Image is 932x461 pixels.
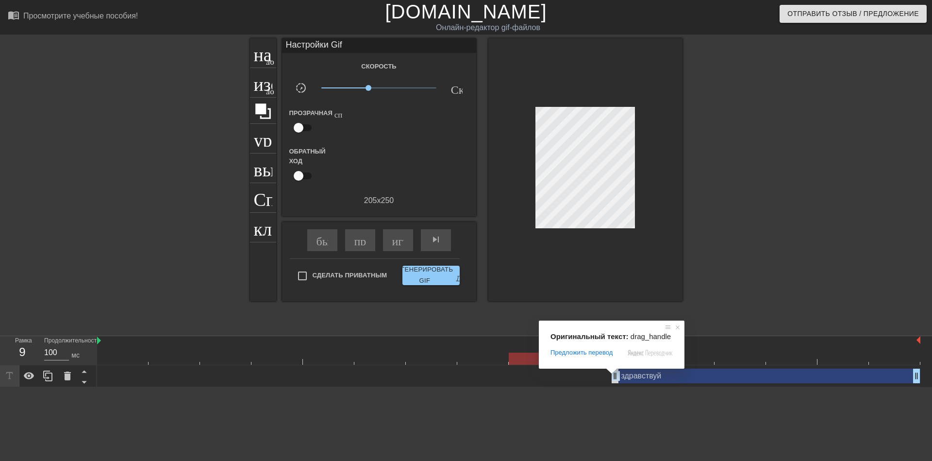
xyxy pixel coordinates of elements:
[23,12,138,20] ya-tr-span: Просмотрите учебные пособия!
[436,23,540,32] ya-tr-span: Онлайн-редактор gif-файлов
[916,336,920,344] img: bound-end.png
[71,351,80,359] ya-tr-span: мс
[8,9,79,21] ya-tr-span: menu_book_бук меню
[15,343,30,361] div: 9
[295,82,307,94] ya-tr-span: slow_motion_video
[254,128,312,147] ya-tr-span: урожай
[430,234,569,245] ya-tr-span: skip_next - пропустить следующий
[377,196,381,205] ya-tr-span: x
[354,234,441,245] ya-tr-span: пропускать ранее
[780,5,927,23] button: Отправить Отзыв / Предложение
[313,272,387,279] ya-tr-span: Сделать Приватным
[550,332,629,341] span: Оригинальный текст:
[392,234,460,245] ya-tr-span: играй_арроу
[254,188,319,206] ya-tr-span: Справка
[385,1,547,22] a: [DOMAIN_NAME]
[254,158,527,176] ya-tr-span: выбор_размера_фото_большой
[550,348,613,357] span: Предложить перевод
[451,82,497,94] ya-tr-span: Скорость
[8,9,138,24] a: Просмотрите учебные пособия!
[381,196,394,205] ya-tr-span: 250
[266,86,322,94] ya-tr-span: добавить_круг
[289,148,326,165] ya-tr-span: Обратный ход
[631,332,671,341] span: drag_handle
[15,337,32,344] ya-tr-span: Рамка
[912,371,921,381] span: drag_handle - ручка перетаскивания
[316,234,403,245] ya-tr-span: быстрый поворот
[361,63,396,70] ya-tr-span: Скорость
[254,72,355,91] ya-tr-span: изображение
[456,270,537,281] ya-tr-span: двойная стрелка
[396,264,453,287] ya-tr-span: Сгенерировать GIF
[787,8,919,20] ya-tr-span: Отправить Отзыв / Предложение
[289,109,333,117] ya-tr-span: Прозрачная
[364,196,377,205] ya-tr-span: 205
[334,109,362,118] ya-tr-span: справка
[254,217,341,236] ya-tr-span: клавиатура
[286,40,342,50] ya-tr-span: Настройки Gif
[266,56,322,65] ya-tr-span: добавить_круг
[44,338,100,344] ya-tr-span: Продолжительность
[402,266,459,285] button: Сгенерировать GIF
[254,43,324,61] ya-tr-span: название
